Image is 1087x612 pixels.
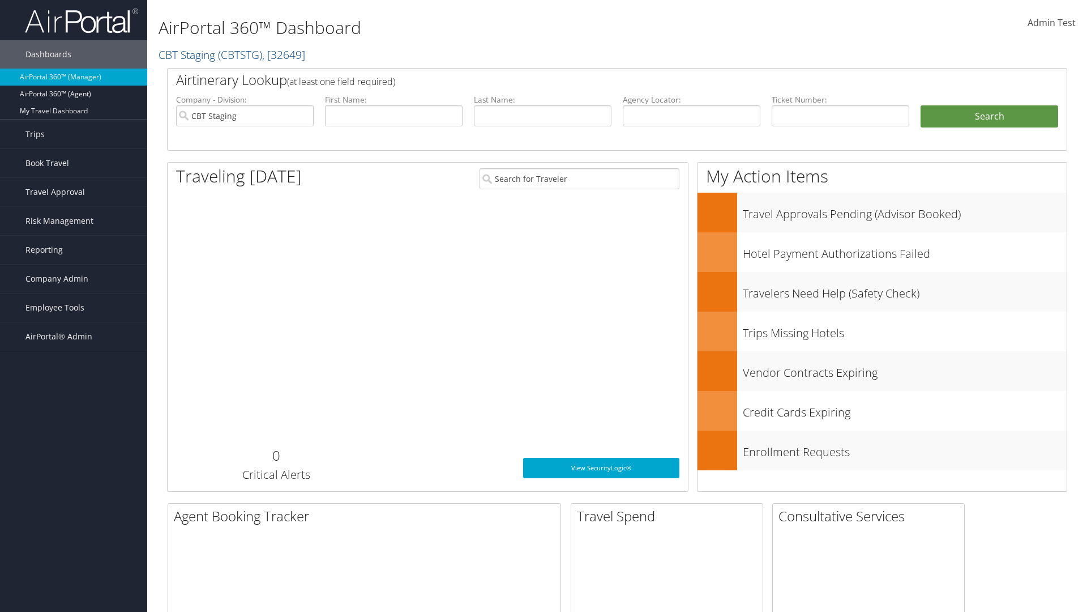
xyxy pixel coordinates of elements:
h3: Trips Missing Hotels [743,320,1067,341]
h1: My Action Items [697,164,1067,188]
span: (at least one field required) [287,75,395,88]
label: Last Name: [474,94,611,105]
img: airportal-logo.png [25,7,138,34]
a: Travelers Need Help (Safety Check) [697,272,1067,312]
a: Hotel Payment Authorizations Failed [697,232,1067,272]
h3: Credit Cards Expiring [743,399,1067,420]
span: Risk Management [25,207,93,235]
a: Vendor Contracts Expiring [697,351,1067,391]
label: First Name: [325,94,463,105]
h3: Vendor Contracts Expiring [743,359,1067,381]
span: Book Travel [25,149,69,177]
h1: Traveling [DATE] [176,164,302,188]
label: Ticket Number: [772,94,909,105]
span: Admin Test [1028,16,1076,29]
a: Trips Missing Hotels [697,312,1067,351]
a: Enrollment Requests [697,431,1067,470]
a: Travel Approvals Pending (Advisor Booked) [697,193,1067,232]
h2: Airtinerary Lookup [176,70,983,90]
label: Company - Division: [176,94,314,105]
span: Company Admin [25,265,88,293]
a: CBT Staging [159,47,305,62]
h2: Consultative Services [778,507,964,526]
span: Travel Approval [25,178,85,206]
span: Reporting [25,236,63,264]
label: Agency Locator: [623,94,760,105]
input: Search for Traveler [480,168,679,189]
h3: Travelers Need Help (Safety Check) [743,280,1067,301]
h2: Travel Spend [577,507,763,526]
h2: Agent Booking Tracker [174,507,560,526]
h3: Hotel Payment Authorizations Failed [743,240,1067,262]
a: Credit Cards Expiring [697,391,1067,431]
h3: Enrollment Requests [743,439,1067,460]
span: Trips [25,120,45,148]
h3: Travel Approvals Pending (Advisor Booked) [743,201,1067,222]
button: Search [921,105,1058,128]
span: Dashboards [25,40,71,69]
span: Employee Tools [25,294,84,322]
span: ( CBTSTG ) [218,47,262,62]
h3: Critical Alerts [176,467,376,483]
h1: AirPortal 360™ Dashboard [159,16,770,40]
span: AirPortal® Admin [25,322,92,351]
a: Admin Test [1028,6,1076,41]
a: View SecurityLogic® [523,458,679,478]
span: , [ 32649 ] [262,47,305,62]
h2: 0 [176,446,376,465]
